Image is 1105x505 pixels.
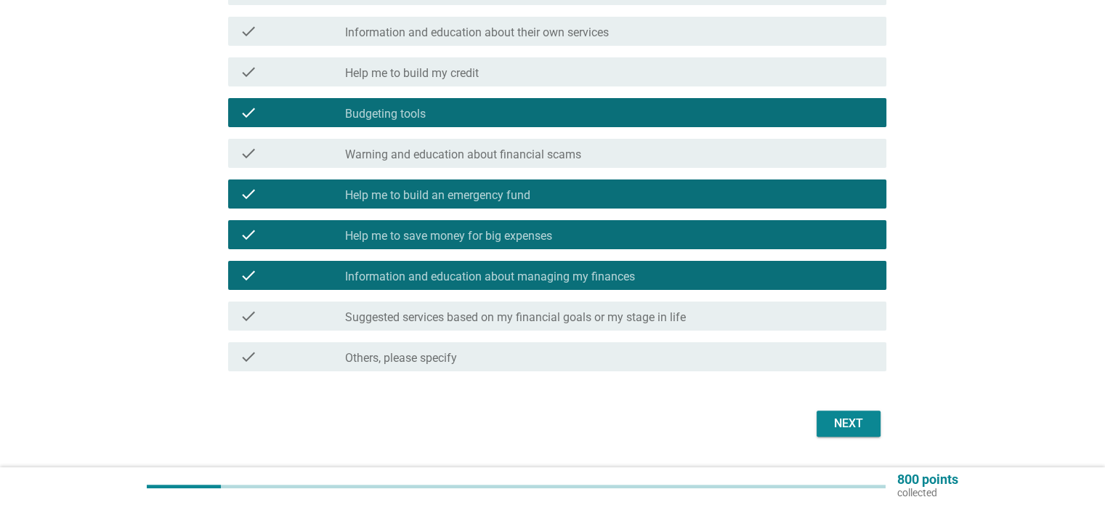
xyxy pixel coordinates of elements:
label: Help me to build my credit [345,66,479,81]
i: check [240,267,257,284]
i: check [240,104,257,121]
label: Help me to build an emergency fund [345,188,530,203]
i: check [240,226,257,243]
label: Warning and education about financial scams [345,148,581,162]
i: check [240,185,257,203]
i: check [240,307,257,325]
label: Others, please specify [345,351,457,365]
label: Suggested services based on my financial goals or my stage in life [345,310,686,325]
i: check [240,23,257,40]
label: Information and education about managing my finances [345,270,635,284]
i: check [240,63,257,81]
p: 800 points [897,473,958,486]
button: Next [817,411,881,437]
i: check [240,145,257,162]
label: Budgeting tools [345,107,426,121]
i: check [240,348,257,365]
label: Information and education about their own services [345,25,609,40]
div: Next [828,415,869,432]
label: Help me to save money for big expenses [345,229,552,243]
p: collected [897,486,958,499]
